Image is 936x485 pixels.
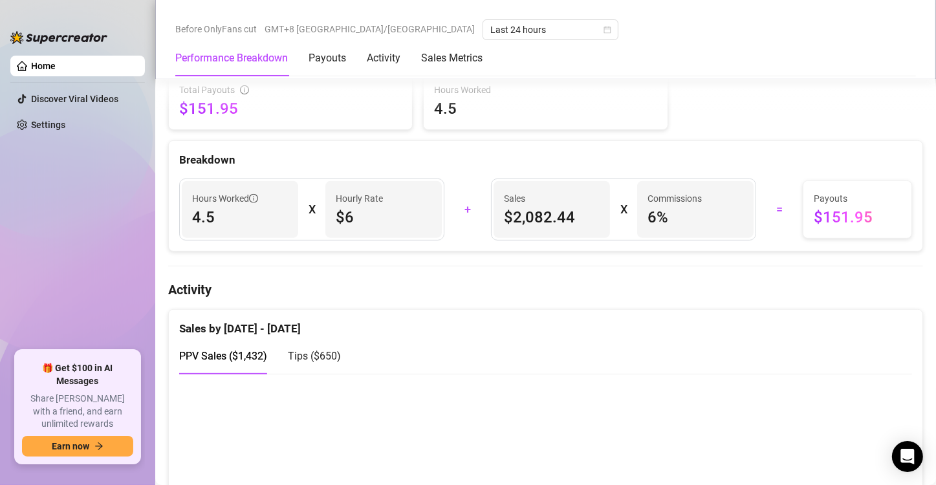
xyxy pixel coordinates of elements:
span: $6 [336,207,431,228]
img: logo-BBDzfeDw.svg [10,31,107,44]
div: = [764,199,795,220]
span: 6 % [648,207,743,228]
article: Hourly Rate [336,191,383,206]
span: 🎁 Get $100 in AI Messages [22,362,133,387]
article: Commissions [648,191,702,206]
h4: Activity [168,281,923,299]
div: Breakdown [179,151,912,169]
div: X [309,199,315,220]
span: GMT+8 [GEOGRAPHIC_DATA]/[GEOGRAPHIC_DATA] [265,19,475,39]
button: Earn nowarrow-right [22,436,133,457]
span: calendar [604,26,611,34]
span: $2,082.44 [504,207,600,228]
span: $151.95 [179,98,402,119]
div: Payouts [309,50,346,66]
div: Performance Breakdown [175,50,288,66]
span: Hours Worked [434,83,657,97]
span: Hours Worked [192,191,258,206]
div: Sales by [DATE] - [DATE] [179,310,912,338]
div: Open Intercom Messenger [892,441,923,472]
span: Last 24 hours [490,20,611,39]
span: Payouts [814,191,901,206]
span: 4.5 [434,98,657,119]
a: Discover Viral Videos [31,94,118,104]
span: Total Payouts [179,83,235,97]
span: Sales [504,191,600,206]
span: $151.95 [814,207,901,228]
span: info-circle [240,85,249,94]
a: Home [31,61,56,71]
span: PPV Sales ( $1,432 ) [179,350,267,362]
div: Activity [367,50,400,66]
span: Earn now [52,441,89,451]
a: Settings [31,120,65,130]
span: Tips ( $650 ) [288,350,341,362]
span: 4.5 [192,207,288,228]
div: Sales Metrics [421,50,483,66]
span: info-circle [249,194,258,203]
div: X [620,199,627,220]
span: arrow-right [94,442,103,451]
span: Share [PERSON_NAME] with a friend, and earn unlimited rewards [22,393,133,431]
span: Before OnlyFans cut [175,19,257,39]
div: + [452,199,483,220]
